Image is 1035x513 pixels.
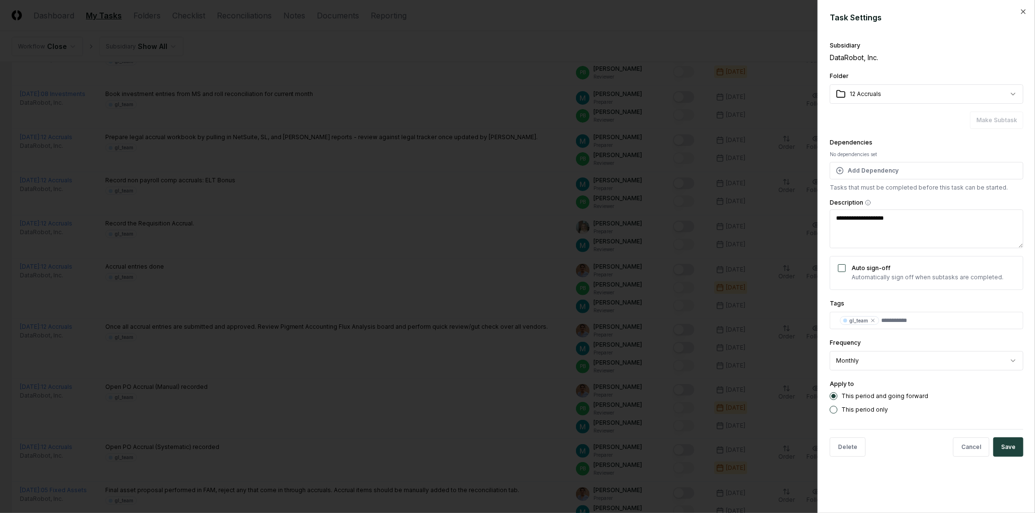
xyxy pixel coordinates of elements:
[830,183,1023,192] p: Tasks that must be completed before this task can be started.
[830,200,1023,206] label: Description
[830,300,844,307] label: Tags
[849,317,876,324] div: gl_team
[830,52,1023,63] div: DataRobot, Inc.
[830,139,872,146] label: Dependencies
[830,72,849,80] label: Folder
[830,12,1023,23] h2: Task Settings
[852,273,1003,282] p: Automatically sign off when subtasks are completed.
[830,162,1023,179] button: Add Dependency
[865,200,871,206] button: Description
[830,339,861,346] label: Frequency
[830,437,866,457] button: Delete
[830,380,854,387] label: Apply to
[830,43,1023,48] div: Subsidiary
[852,264,890,272] label: Auto sign-off
[841,393,928,399] label: This period and going forward
[830,151,1023,158] div: No dependencies set
[841,407,888,413] label: This period only
[953,437,989,457] button: Cancel
[993,437,1023,457] button: Save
